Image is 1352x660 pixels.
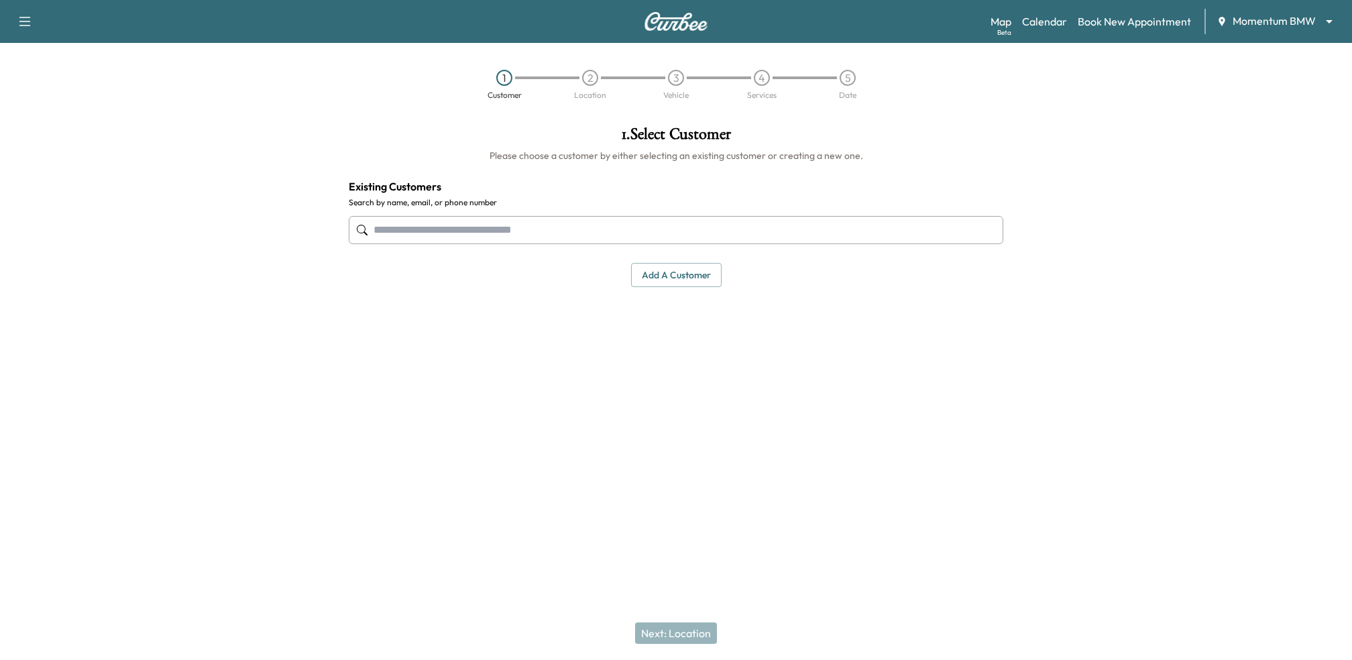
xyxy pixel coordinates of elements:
[754,70,770,86] div: 4
[574,91,606,99] div: Location
[496,70,512,86] div: 1
[997,27,1011,38] div: Beta
[840,70,856,86] div: 5
[1022,13,1067,30] a: Calendar
[644,12,708,31] img: Curbee Logo
[991,13,1011,30] a: MapBeta
[349,149,1003,162] h6: Please choose a customer by either selecting an existing customer or creating a new one.
[663,91,689,99] div: Vehicle
[349,178,1003,195] h4: Existing Customers
[349,197,1003,208] label: Search by name, email, or phone number
[1078,13,1191,30] a: Book New Appointment
[1233,13,1316,29] span: Momentum BMW
[668,70,684,86] div: 3
[839,91,856,99] div: Date
[582,70,598,86] div: 2
[631,263,722,288] button: Add a customer
[488,91,522,99] div: Customer
[349,126,1003,149] h1: 1 . Select Customer
[747,91,777,99] div: Services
